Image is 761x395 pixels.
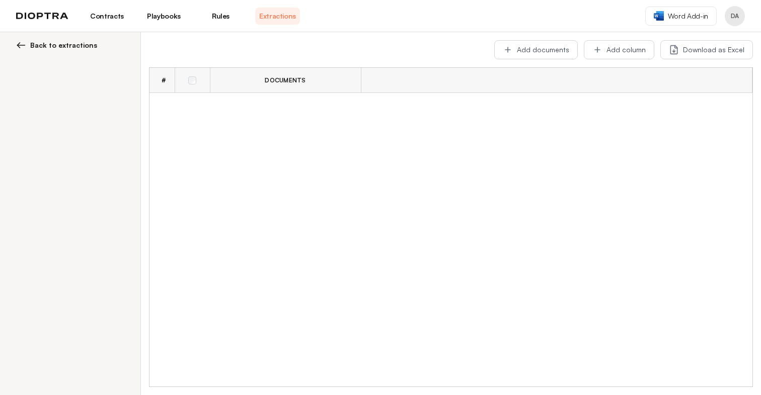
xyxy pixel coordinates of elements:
[494,40,578,59] button: Add documents
[85,8,129,25] a: Contracts
[210,68,361,93] th: Documents
[645,7,717,26] a: Word Add-in
[16,13,68,20] img: logo
[584,40,654,59] button: Add column
[255,8,300,25] a: Extractions
[198,8,243,25] a: Rules
[16,40,128,50] button: Back to extractions
[725,6,745,26] button: Profile menu
[149,68,175,93] th: #
[668,11,708,21] span: Word Add-in
[141,8,186,25] a: Playbooks
[660,40,753,59] button: Download as Excel
[654,11,664,21] img: word
[16,40,26,50] img: left arrow
[30,40,97,50] span: Back to extractions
